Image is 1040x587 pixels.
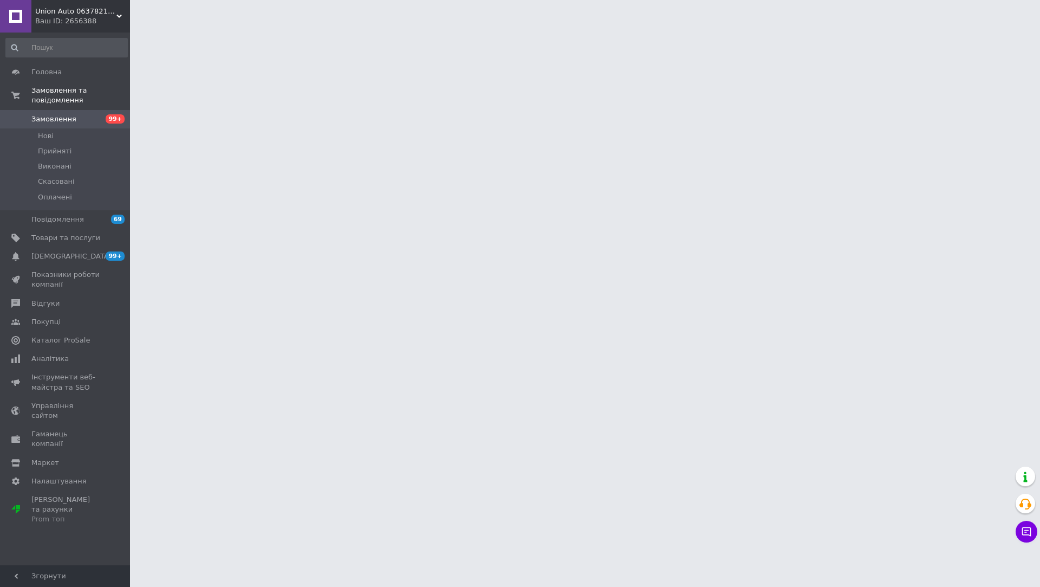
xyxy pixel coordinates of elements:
input: Пошук [5,38,128,57]
span: Скасовані [38,177,75,186]
span: Інструменти веб-майстра та SEO [31,372,100,392]
span: Відгуки [31,299,60,308]
span: Маркет [31,458,59,468]
span: Виконані [38,162,71,171]
span: Union Аuto 0637821853 автозапчастини [35,7,116,16]
span: Гаманець компанії [31,429,100,449]
span: 99+ [106,251,125,261]
span: Повідомлення [31,215,84,224]
span: Каталог ProSale [31,336,90,345]
span: Управління сайтом [31,401,100,421]
span: Аналітика [31,354,69,364]
span: [DEMOGRAPHIC_DATA] [31,251,112,261]
span: [PERSON_NAME] та рахунки [31,495,100,525]
button: Чат з покупцем [1016,521,1037,543]
span: Замовлення та повідомлення [31,86,130,105]
div: Ваш ID: 2656388 [35,16,130,26]
span: Товари та послуги [31,233,100,243]
span: 69 [111,215,125,224]
span: Замовлення [31,114,76,124]
span: Оплачені [38,192,72,202]
span: Головна [31,67,62,77]
span: Нові [38,131,54,141]
span: Покупці [31,317,61,327]
span: 99+ [106,114,125,124]
span: Показники роботи компанії [31,270,100,289]
div: Prom топ [31,514,100,524]
span: Прийняті [38,146,71,156]
span: Налаштування [31,476,87,486]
